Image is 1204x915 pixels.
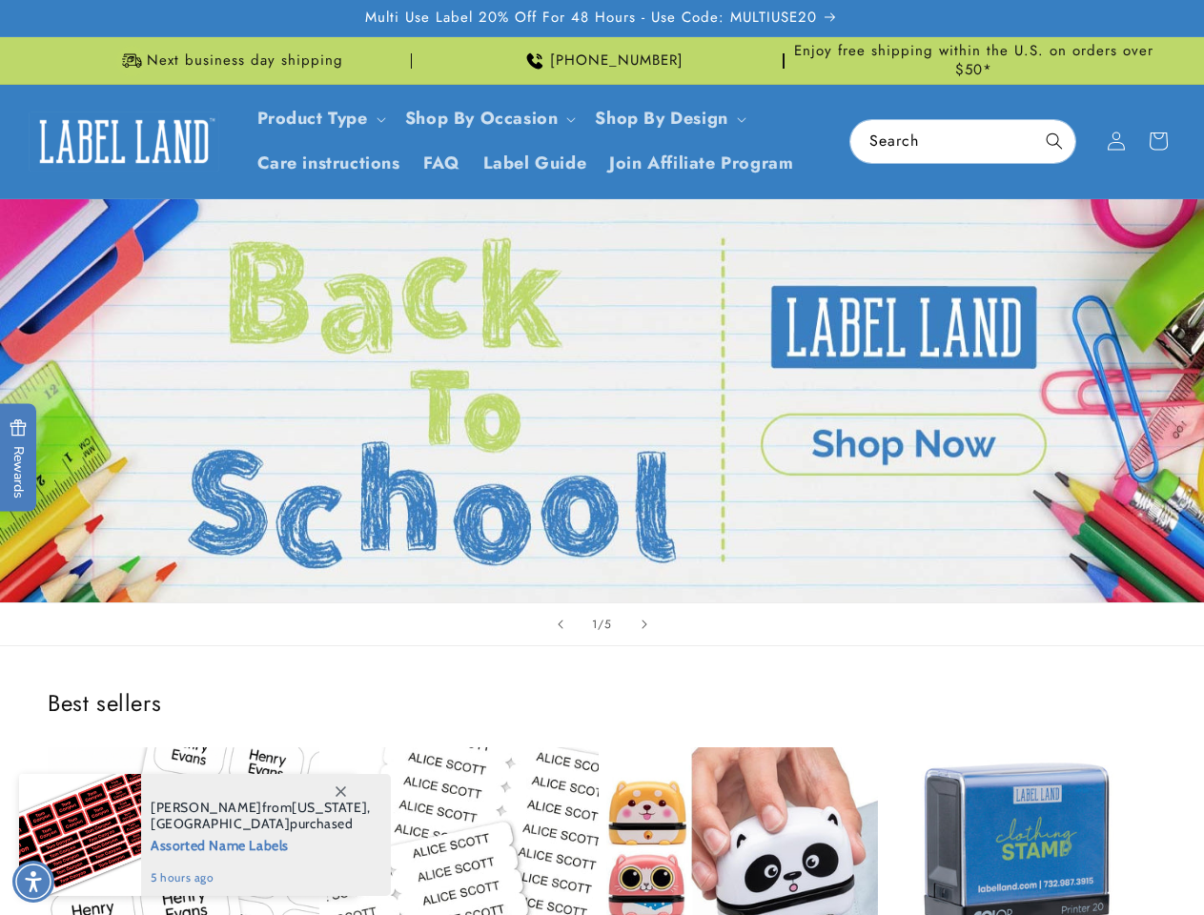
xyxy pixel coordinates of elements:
[365,9,817,28] span: Multi Use Label 20% Off For 48 Hours - Use Code: MULTIUSE20
[609,152,793,174] span: Join Affiliate Program
[598,615,604,634] span: /
[10,419,28,498] span: Rewards
[147,51,343,71] span: Next business day shipping
[246,141,412,186] a: Care instructions
[792,37,1156,84] div: Announcement
[792,42,1156,79] span: Enjoy free shipping within the U.S. on orders over $50*
[419,37,784,84] div: Announcement
[595,106,727,131] a: Shop By Design
[48,688,1156,718] h2: Best sellers
[472,141,599,186] a: Label Guide
[592,615,598,634] span: 1
[540,603,582,645] button: Previous slide
[1033,120,1075,162] button: Search
[151,799,262,816] span: [PERSON_NAME]
[598,141,805,186] a: Join Affiliate Program
[583,96,753,141] summary: Shop By Design
[22,105,227,178] a: Label Land
[246,96,394,141] summary: Product Type
[550,51,684,71] span: [PHONE_NUMBER]
[623,603,665,645] button: Next slide
[412,141,472,186] a: FAQ
[151,800,371,832] span: from , purchased
[405,108,559,130] span: Shop By Occasion
[29,112,219,171] img: Label Land
[604,615,612,634] span: 5
[257,106,368,131] a: Product Type
[292,799,367,816] span: [US_STATE]
[48,37,412,84] div: Announcement
[423,152,460,174] span: FAQ
[151,815,290,832] span: [GEOGRAPHIC_DATA]
[257,152,400,174] span: Care instructions
[483,152,587,174] span: Label Guide
[12,861,54,903] div: Accessibility Menu
[394,96,584,141] summary: Shop By Occasion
